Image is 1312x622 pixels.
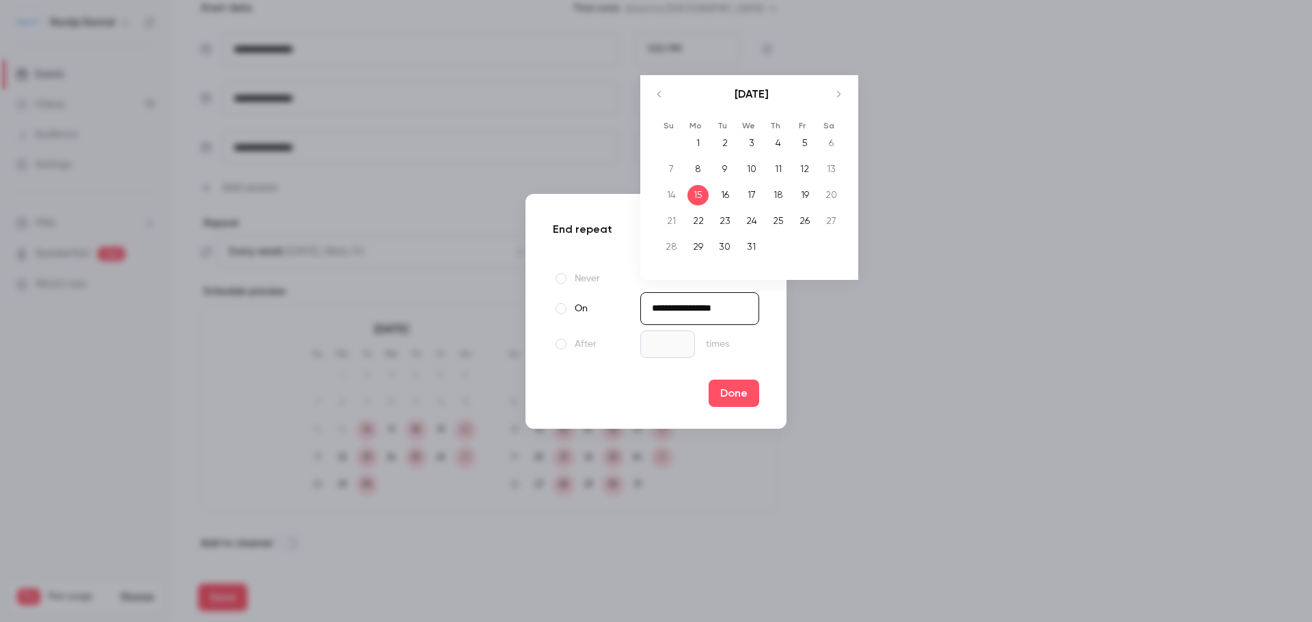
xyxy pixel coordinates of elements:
[661,211,682,231] div: 21
[767,211,789,231] div: 25
[821,133,842,154] div: 6
[714,185,735,206] div: 16
[553,300,635,317] label: On
[765,208,791,234] td: Thursday, December 25, 2025
[553,336,635,352] label: After
[711,234,738,260] td: Tuesday, December 30, 2025
[687,211,709,231] div: 22
[685,182,711,208] td: Selected. Monday, December 15, 2025
[767,133,789,154] div: 4
[711,130,738,156] td: Tuesday, December 2, 2025
[664,121,674,130] small: Su
[738,182,765,208] td: Wednesday, December 17, 2025
[741,237,762,257] div: 31
[658,156,685,182] td: Sunday, December 7, 2025
[818,182,845,208] td: Saturday, December 20, 2025
[685,156,711,182] td: Monday, December 8, 2025
[823,121,834,130] small: Sa
[742,121,755,130] small: We
[765,156,791,182] td: Thursday, December 11, 2025
[661,237,682,257] div: 28
[689,121,702,130] small: Mo
[714,211,735,231] div: 23
[741,185,762,206] div: 17
[685,208,711,234] td: Monday, December 22, 2025
[794,185,815,206] div: 19
[658,208,685,234] td: Sunday, December 21, 2025
[714,159,735,180] div: 9
[738,130,765,156] td: Wednesday, December 3, 2025
[661,159,682,180] div: 7
[711,156,738,182] td: Tuesday, December 9, 2025
[735,87,769,100] strong: [DATE]
[767,159,789,180] div: 11
[687,133,709,154] div: 1
[799,121,806,130] small: Fr
[658,182,685,208] td: Sunday, December 14, 2025
[770,121,780,130] small: Th
[794,159,815,180] div: 12
[791,130,818,156] td: Friday, December 5, 2025
[711,208,738,234] td: Tuesday, December 23, 2025
[765,182,791,208] td: Thursday, December 18, 2025
[741,159,762,180] div: 10
[818,156,845,182] td: Saturday, December 13, 2025
[714,133,735,154] div: 2
[714,237,735,257] div: 30
[709,380,759,407] button: Done
[661,185,682,206] div: 14
[791,156,818,182] td: Friday, December 12, 2025
[821,185,842,206] div: 20
[553,221,759,238] p: End repeat
[687,159,709,180] div: 8
[818,130,845,156] td: Saturday, December 6, 2025
[741,133,762,154] div: 3
[685,130,711,156] td: Monday, December 1, 2025
[791,182,818,208] td: Friday, December 19, 2025
[640,292,759,325] input: Tue, February 17 2026
[685,234,711,260] td: Monday, December 29, 2025
[738,234,765,260] td: Wednesday, December 31, 2025
[791,208,818,234] td: Friday, December 26, 2025
[711,182,738,208] td: Tuesday, December 16, 2025
[706,337,729,351] span: times
[794,133,815,154] div: 5
[818,208,845,234] td: Saturday, December 27, 2025
[553,270,635,287] label: Never
[741,211,762,231] div: 24
[738,208,765,234] td: Wednesday, December 24, 2025
[687,185,709,206] div: 15
[738,156,765,182] td: Wednesday, December 10, 2025
[640,75,858,274] div: Calendar
[765,130,791,156] td: Thursday, December 4, 2025
[687,237,709,257] div: 29
[821,211,842,231] div: 27
[717,121,727,130] small: Tu
[821,159,842,180] div: 13
[658,234,685,260] td: Sunday, December 28, 2025
[767,185,789,206] div: 18
[794,211,815,231] div: 26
